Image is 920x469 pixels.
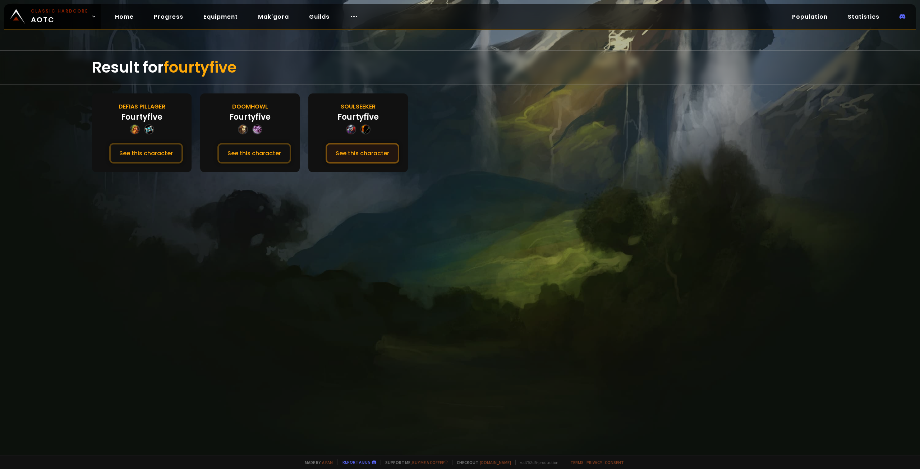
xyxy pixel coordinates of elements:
a: Home [109,9,139,24]
small: Classic Hardcore [31,8,88,14]
div: Fourtyfive [337,111,379,123]
a: a fan [322,460,333,465]
a: Privacy [586,460,602,465]
a: Consent [605,460,624,465]
div: Fourtyfive [121,111,162,123]
span: AOTC [31,8,88,25]
button: See this character [217,143,291,164]
a: Buy me a coffee [412,460,448,465]
a: Report a bug [342,459,371,465]
span: Made by [300,460,333,465]
span: Checkout [452,460,511,465]
a: Classic HardcoreAOTC [4,4,101,29]
a: Population [786,9,833,24]
span: fourtyfive [164,57,236,78]
div: Result for [92,51,828,84]
a: Guilds [303,9,335,24]
a: Progress [148,9,189,24]
a: Terms [570,460,584,465]
a: Mak'gora [252,9,295,24]
div: Soulseeker [341,102,376,111]
span: Support me, [381,460,448,465]
span: v. d752d5 - production [515,460,558,465]
div: Fourtyfive [229,111,271,123]
div: Doomhowl [232,102,268,111]
button: See this character [109,143,183,164]
a: Statistics [842,9,885,24]
a: [DOMAIN_NAME] [480,460,511,465]
button: See this character [326,143,399,164]
a: Equipment [198,9,244,24]
div: Defias Pillager [119,102,165,111]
